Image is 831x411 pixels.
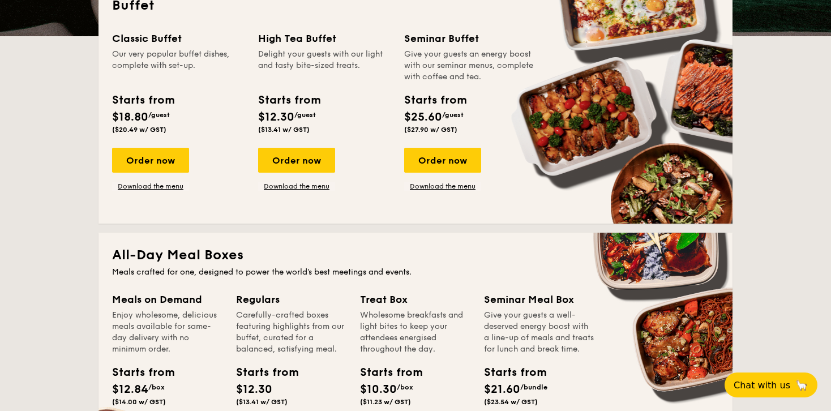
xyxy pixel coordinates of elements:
[112,49,245,83] div: Our very popular buffet dishes, complete with set-up.
[404,148,481,173] div: Order now
[520,383,547,391] span: /bundle
[258,148,335,173] div: Order now
[404,31,537,46] div: Seminar Buffet
[148,383,165,391] span: /box
[725,373,817,397] button: Chat with us🦙
[442,111,464,119] span: /guest
[112,148,189,173] div: Order now
[404,182,481,191] a: Download the menu
[404,110,442,124] span: $25.60
[360,383,397,396] span: $10.30
[258,49,391,83] div: Delight your guests with our light and tasty bite-sized treats.
[236,383,272,396] span: $12.30
[236,364,287,381] div: Starts from
[795,379,808,392] span: 🦙
[484,292,594,307] div: Seminar Meal Box
[112,31,245,46] div: Classic Buffet
[360,292,470,307] div: Treat Box
[404,92,466,109] div: Starts from
[484,398,538,406] span: ($23.54 w/ GST)
[294,111,316,119] span: /guest
[112,310,222,355] div: Enjoy wholesome, delicious meals available for same-day delivery with no minimum order.
[258,31,391,46] div: High Tea Buffet
[404,49,537,83] div: Give your guests an energy boost with our seminar menus, complete with coffee and tea.
[404,126,457,134] span: ($27.90 w/ GST)
[112,246,719,264] h2: All-Day Meal Boxes
[112,267,719,278] div: Meals crafted for one, designed to power the world's best meetings and events.
[148,111,170,119] span: /guest
[484,383,520,396] span: $21.60
[112,92,174,109] div: Starts from
[484,364,535,381] div: Starts from
[734,380,790,391] span: Chat with us
[258,182,335,191] a: Download the menu
[112,110,148,124] span: $18.80
[112,398,166,406] span: ($14.00 w/ GST)
[360,364,411,381] div: Starts from
[258,92,320,109] div: Starts from
[236,310,346,355] div: Carefully-crafted boxes featuring highlights from our buffet, curated for a balanced, satisfying ...
[112,126,166,134] span: ($20.49 w/ GST)
[112,182,189,191] a: Download the menu
[258,126,310,134] span: ($13.41 w/ GST)
[112,292,222,307] div: Meals on Demand
[397,383,413,391] span: /box
[112,383,148,396] span: $12.84
[360,398,411,406] span: ($11.23 w/ GST)
[112,364,163,381] div: Starts from
[236,398,288,406] span: ($13.41 w/ GST)
[484,310,594,355] div: Give your guests a well-deserved energy boost with a line-up of meals and treats for lunch and br...
[236,292,346,307] div: Regulars
[360,310,470,355] div: Wholesome breakfasts and light bites to keep your attendees energised throughout the day.
[258,110,294,124] span: $12.30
